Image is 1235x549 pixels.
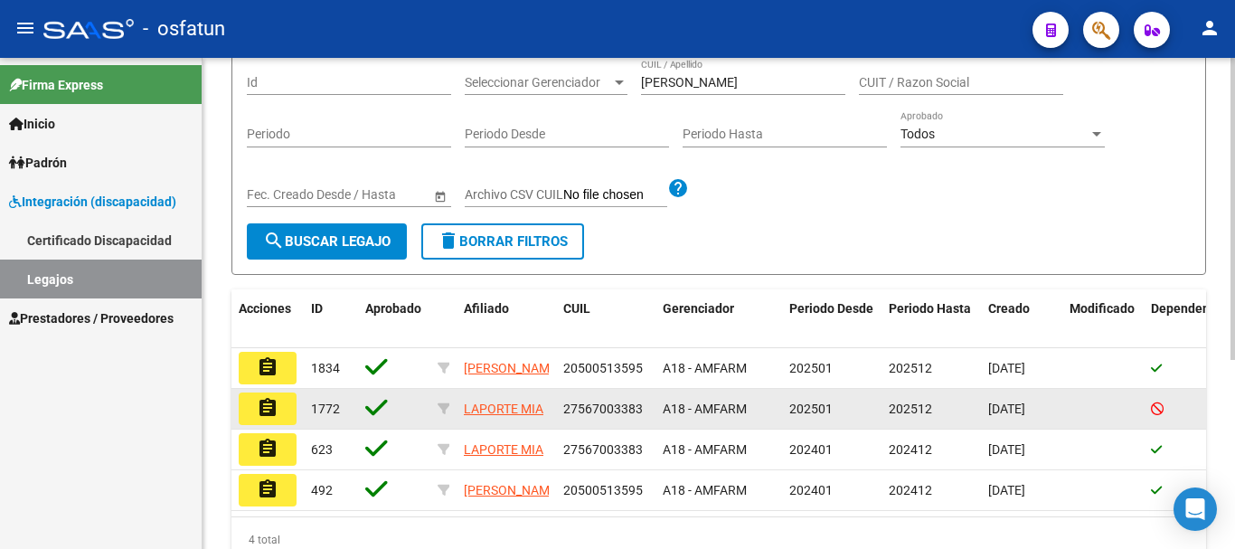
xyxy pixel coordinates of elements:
[667,177,689,199] mat-icon: help
[988,301,1030,316] span: Creado
[663,442,747,457] span: A18 - AMFARM
[889,402,932,416] span: 202512
[988,483,1025,497] span: [DATE]
[464,442,543,457] span: LAPORTE MIA
[311,301,323,316] span: ID
[231,289,304,349] datatable-header-cell: Acciones
[465,187,563,202] span: Archivo CSV CUIL
[563,301,590,316] span: CUIL
[438,233,568,250] span: Borrar Filtros
[421,223,584,260] button: Borrar Filtros
[438,230,459,251] mat-icon: delete
[563,442,643,457] span: 27567003383
[988,402,1025,416] span: [DATE]
[789,402,833,416] span: 202501
[655,289,782,349] datatable-header-cell: Gerenciador
[988,361,1025,375] span: [DATE]
[981,289,1062,349] datatable-header-cell: Creado
[358,289,430,349] datatable-header-cell: Aprobado
[900,127,935,141] span: Todos
[311,402,340,416] span: 1772
[464,402,543,416] span: LAPORTE MIA
[563,402,643,416] span: 27567003383
[263,233,391,250] span: Buscar Legajo
[263,230,285,251] mat-icon: search
[889,361,932,375] span: 202512
[311,442,333,457] span: 623
[257,478,278,500] mat-icon: assignment
[311,361,340,375] span: 1834
[782,289,881,349] datatable-header-cell: Periodo Desde
[239,301,291,316] span: Acciones
[889,442,932,457] span: 202412
[889,483,932,497] span: 202412
[1070,301,1135,316] span: Modificado
[563,361,643,375] span: 20500513595
[9,153,67,173] span: Padrón
[257,397,278,419] mat-icon: assignment
[1062,289,1144,349] datatable-header-cell: Modificado
[9,308,174,328] span: Prestadores / Proveedores
[257,356,278,378] mat-icon: assignment
[1199,17,1221,39] mat-icon: person
[789,301,873,316] span: Periodo Desde
[663,402,747,416] span: A18 - AMFARM
[556,289,655,349] datatable-header-cell: CUIL
[465,75,611,90] span: Seleccionar Gerenciador
[988,442,1025,457] span: [DATE]
[563,187,667,204] input: Archivo CSV CUIL
[889,301,971,316] span: Periodo Hasta
[365,301,421,316] span: Aprobado
[9,75,103,95] span: Firma Express
[663,483,747,497] span: A18 - AMFARM
[457,289,556,349] datatable-header-cell: Afiliado
[247,187,313,203] input: Fecha inicio
[9,192,176,212] span: Integración (discapacidad)
[563,483,643,497] span: 20500513595
[464,483,561,497] span: [PERSON_NAME]
[9,114,55,134] span: Inicio
[1174,487,1217,531] div: Open Intercom Messenger
[14,17,36,39] mat-icon: menu
[304,289,358,349] datatable-header-cell: ID
[430,186,449,205] button: Open calendar
[257,438,278,459] mat-icon: assignment
[143,9,225,49] span: - osfatun
[1151,301,1227,316] span: Dependencia
[789,361,833,375] span: 202501
[328,187,417,203] input: Fecha fin
[789,483,833,497] span: 202401
[789,442,833,457] span: 202401
[464,301,509,316] span: Afiliado
[464,361,561,375] span: [PERSON_NAME]
[881,289,981,349] datatable-header-cell: Periodo Hasta
[663,301,734,316] span: Gerenciador
[311,483,333,497] span: 492
[663,361,747,375] span: A18 - AMFARM
[247,223,407,260] button: Buscar Legajo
